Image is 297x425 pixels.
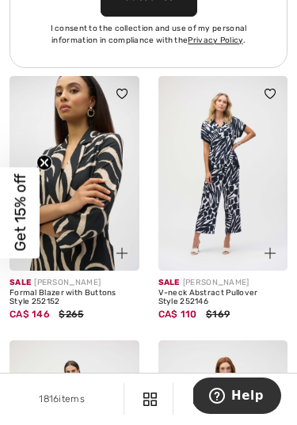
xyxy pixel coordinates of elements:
div: Formal Blazer with Buttons Style 252152 [10,289,139,307]
div: V-neck Abstract Pullover Style 252146 [158,289,288,307]
span: Sale [158,278,180,287]
div: [PERSON_NAME] [10,277,139,289]
span: Get 15% off [11,174,29,252]
span: Sale [10,278,31,287]
label: I consent to the collection and use of my personal information in compliance with the . [25,23,273,47]
a: Privacy Policy [188,36,242,45]
span: CA$ 110 [158,309,197,320]
span: $265 [59,309,83,320]
img: plus_v2.svg [265,248,276,259]
img: V-neck Abstract Pullover Style 252146. Vanilla/Midnight Blue [158,76,288,270]
div: Filters (1) [183,392,287,406]
button: Close teaser [36,154,52,170]
img: Filters [143,393,157,406]
img: heart_black_full.svg [265,89,276,98]
span: CA$ 146 [10,309,50,320]
div: [PERSON_NAME] [158,277,288,289]
img: heart_black_full.svg [116,89,128,98]
iframe: Opens a widget where you can find more information [193,378,281,417]
span: $169 [206,309,230,320]
img: Formal Blazer with Buttons Style 252152. Black/parchment [10,76,139,270]
span: 1816 [39,393,59,404]
img: plus_v2.svg [116,248,128,259]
